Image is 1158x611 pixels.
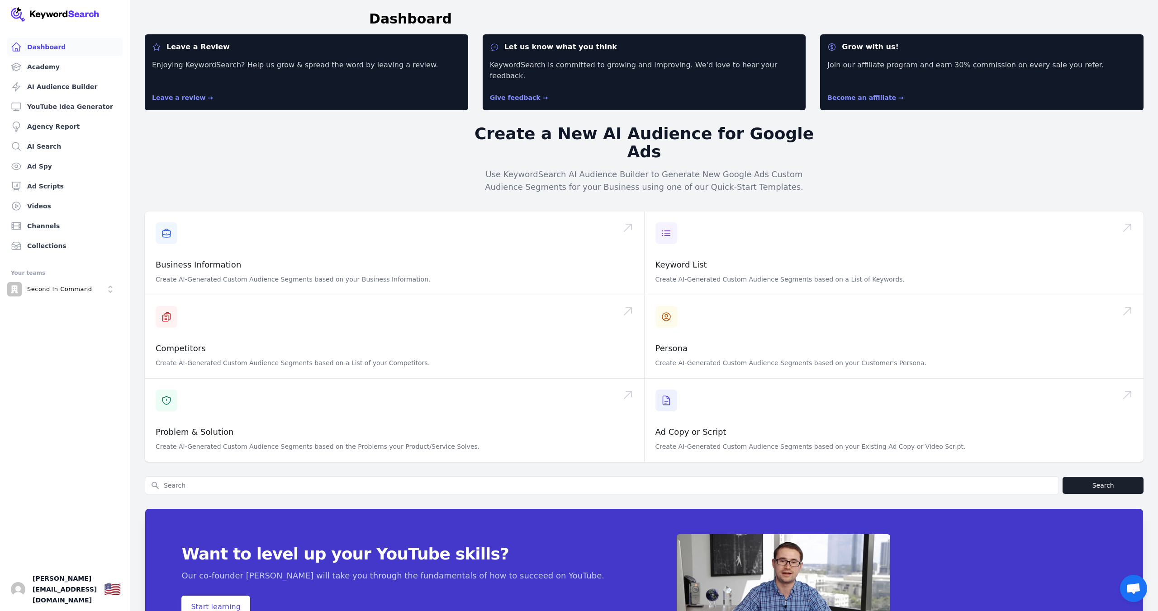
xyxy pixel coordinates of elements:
[7,58,123,76] a: Academy
[104,580,121,598] button: 🇺🇸
[369,11,452,27] h1: Dashboard
[27,285,92,293] p: Second In Command
[7,197,123,215] a: Videos
[1063,477,1144,494] button: Search
[104,581,121,597] div: 🇺🇸
[490,42,799,52] dt: Let us know what you think
[7,157,123,175] a: Ad Spy
[7,217,123,235] a: Channels
[11,7,100,22] img: Your Company
[181,570,604,581] p: Our co-founder [PERSON_NAME] will take you through the fundamentals of how to succeed on YouTube.
[181,545,604,563] span: Want to level up your YouTube skills?
[156,427,233,437] a: Problem & Solution
[7,38,123,56] a: Dashboard
[7,78,123,96] a: AI Audience Builder
[152,42,461,52] dt: Leave a Review
[33,573,97,606] span: [PERSON_NAME][EMAIL_ADDRESS][DOMAIN_NAME]
[156,260,241,269] a: Business Information
[145,477,1058,494] input: Search
[7,237,123,255] a: Collections
[490,60,799,81] p: KeywordSearch is committed to growing and improving. We'd love to hear your feedback.
[7,282,118,296] button: Open organization switcher
[655,427,726,437] a: Ad Copy or Script
[827,42,1136,52] dt: Grow with us!
[543,94,548,101] span: →
[11,268,119,278] div: Your teams
[7,282,22,296] img: Second In Command
[827,60,1136,81] p: Join our affiliate program and earn 30% commission on every sale you refer.
[898,94,904,101] span: →
[7,98,123,116] a: YouTube Idea Generator
[156,343,206,353] a: Competitors
[152,94,213,101] a: Leave a review
[470,168,818,193] p: Use KeywordSearch AI Audience Builder to Generate New Google Ads Custom Audience Segments for you...
[7,137,123,155] a: AI Search
[827,94,903,101] a: Become an affiliate
[1120,575,1147,602] div: Open chat
[7,177,123,195] a: Ad Scripts
[152,60,461,81] p: Enjoying KeywordSearch? Help us grow & spread the word by leaving a review.
[7,117,123,136] a: Agency Report
[655,343,688,353] a: Persona
[470,125,818,161] h2: Create a New AI Audience for Google Ads
[655,260,707,269] a: Keyword List
[11,582,25,597] button: Open user button
[490,94,548,101] a: Give feedback
[208,94,213,101] span: →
